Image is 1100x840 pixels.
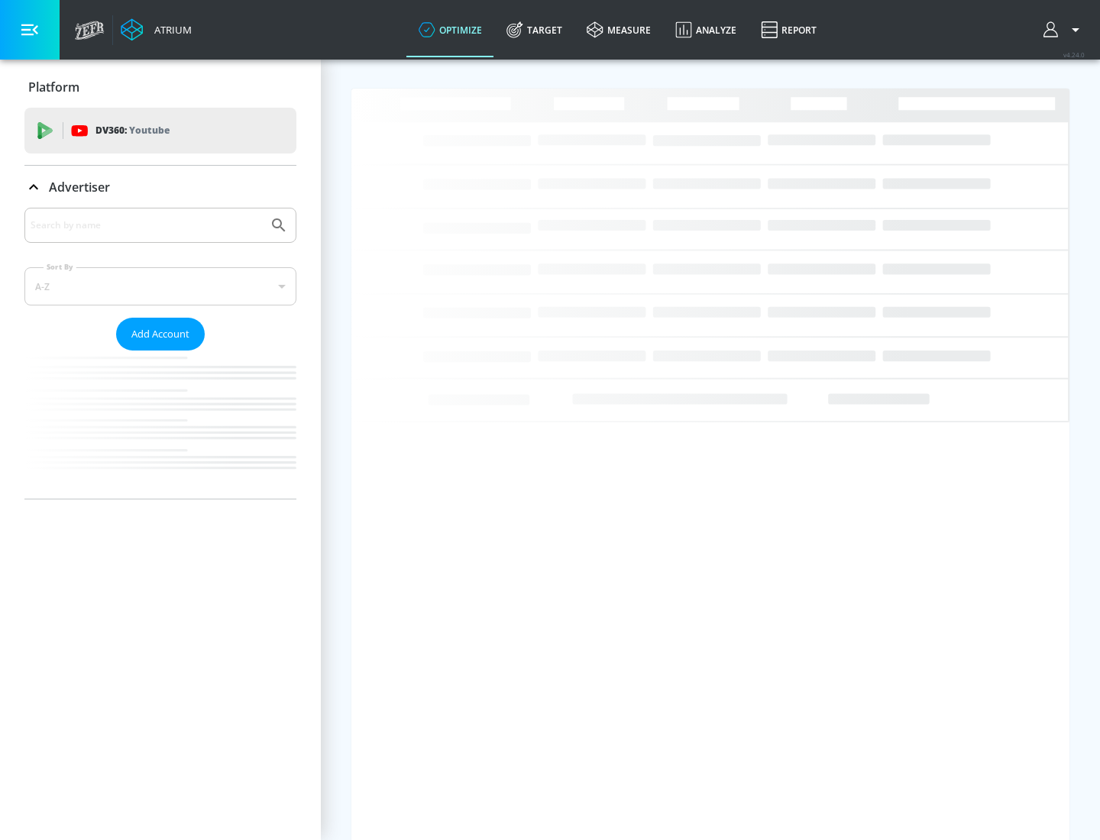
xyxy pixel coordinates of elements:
[24,267,296,305] div: A-Z
[49,179,110,195] p: Advertiser
[494,2,574,57] a: Target
[121,18,192,41] a: Atrium
[749,2,829,57] a: Report
[24,66,296,108] div: Platform
[95,122,170,139] p: DV360:
[28,79,79,95] p: Platform
[1063,50,1085,59] span: v 4.24.0
[24,208,296,499] div: Advertiser
[129,122,170,138] p: Youtube
[24,351,296,499] nav: list of Advertiser
[31,215,262,235] input: Search by name
[663,2,749,57] a: Analyze
[44,262,76,272] label: Sort By
[116,318,205,351] button: Add Account
[406,2,494,57] a: optimize
[131,325,189,343] span: Add Account
[574,2,663,57] a: measure
[24,108,296,153] div: DV360: Youtube
[148,23,192,37] div: Atrium
[24,166,296,208] div: Advertiser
